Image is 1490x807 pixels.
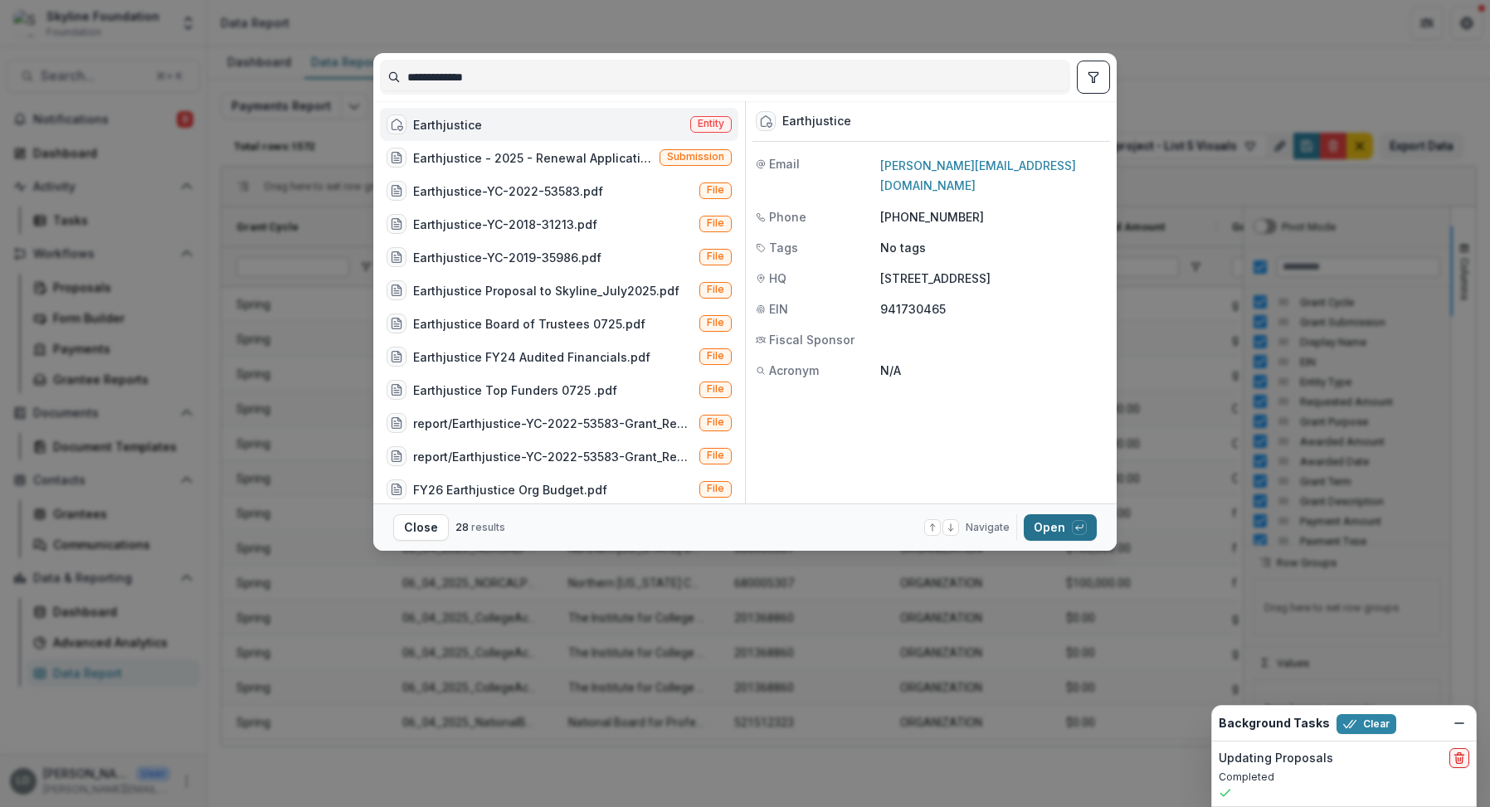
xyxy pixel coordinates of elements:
[707,416,724,428] span: File
[966,520,1010,535] span: Navigate
[880,239,926,256] p: No tags
[1449,713,1469,733] button: Dismiss
[413,448,693,465] div: report/Earthjustice-YC-2022-53583-Grant_Report.pdf
[769,300,788,318] span: EIN
[769,239,798,256] span: Tags
[471,521,505,533] span: results
[769,155,800,173] span: Email
[707,217,724,229] span: File
[880,362,1107,379] p: N/A
[707,317,724,328] span: File
[782,114,851,129] div: Earthjustice
[413,249,601,266] div: Earthjustice-YC-2019-35986.pdf
[413,382,617,399] div: Earthjustice Top Funders 0725 .pdf
[769,362,819,379] span: Acronym
[707,284,724,295] span: File
[880,300,1107,318] p: 941730465
[1024,514,1097,541] button: Open
[707,350,724,362] span: File
[707,184,724,196] span: File
[707,483,724,494] span: File
[413,481,607,498] div: FY26 Earthjustice Org Budget.pdf
[769,270,786,287] span: HQ
[1337,714,1396,734] button: Clear
[1219,717,1330,731] h2: Background Tasks
[707,250,724,262] span: File
[769,208,806,226] span: Phone
[698,118,724,129] span: Entity
[707,383,724,395] span: File
[413,216,597,233] div: Earthjustice-YC-2018-31213.pdf
[880,208,1107,226] p: [PHONE_NUMBER]
[1219,770,1469,785] p: Completed
[413,415,693,432] div: report/Earthjustice-YC-2022-53583-Grant_Report.pdf
[707,450,724,461] span: File
[1449,748,1469,768] button: delete
[413,116,482,134] div: Earthjustice
[880,270,1107,287] p: [STREET_ADDRESS]
[769,331,855,348] span: Fiscal Sponsor
[413,315,645,333] div: Earthjustice Board of Trustees 0725.pdf
[667,151,724,163] span: Submission
[1077,61,1110,94] button: toggle filters
[413,149,653,167] div: Earthjustice - 2025 - Renewal Application
[393,514,449,541] button: Close
[1219,751,1333,766] h2: Updating Proposals
[413,348,650,366] div: Earthjustice FY24 Audited Financials.pdf
[413,282,679,299] div: Earthjustice Proposal to Skyline_July2025.pdf
[413,182,603,200] div: Earthjustice-YC-2022-53583.pdf
[880,158,1076,192] a: [PERSON_NAME][EMAIL_ADDRESS][DOMAIN_NAME]
[455,521,469,533] span: 28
